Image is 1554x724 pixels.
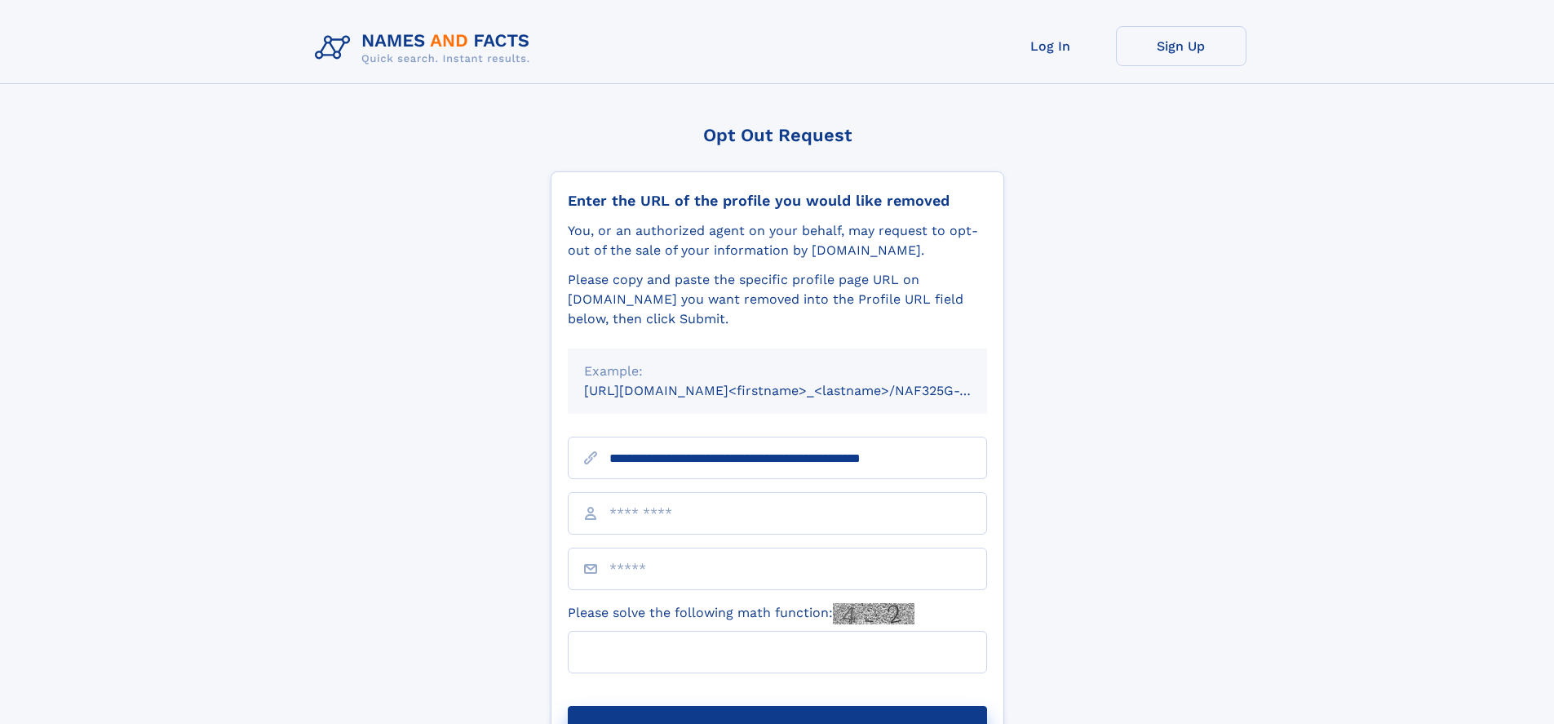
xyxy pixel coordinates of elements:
div: Enter the URL of the profile you would like removed [568,192,987,210]
div: Example: [584,362,971,381]
a: Log In [985,26,1116,66]
a: Sign Up [1116,26,1246,66]
div: You, or an authorized agent on your behalf, may request to opt-out of the sale of your informatio... [568,221,987,260]
img: Logo Names and Facts [308,26,543,70]
div: Please copy and paste the specific profile page URL on [DOMAIN_NAME] you want removed into the Pr... [568,270,987,329]
small: [URL][DOMAIN_NAME]<firstname>_<lastname>/NAF325G-xxxxxxxx [584,383,1018,398]
div: Opt Out Request [551,125,1004,145]
label: Please solve the following math function: [568,603,914,624]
